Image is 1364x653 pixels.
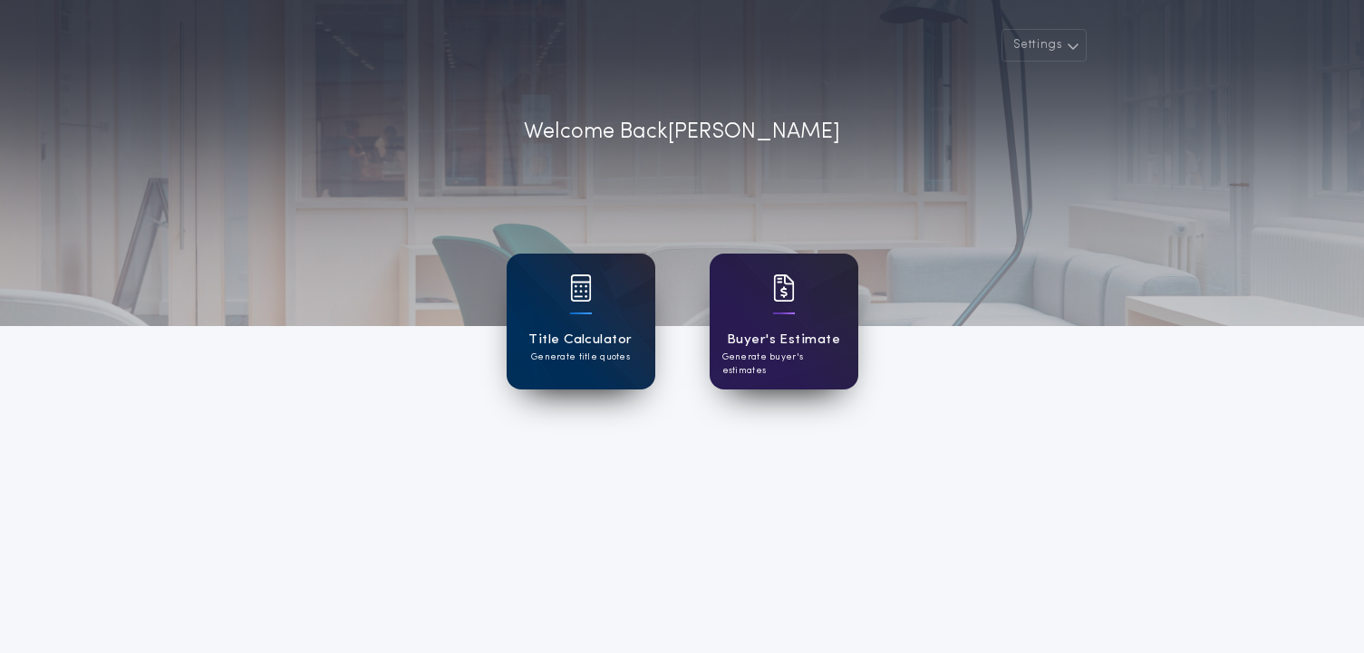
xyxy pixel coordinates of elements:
[1001,29,1087,62] button: Settings
[722,351,846,378] p: Generate buyer's estimates
[507,254,655,389] a: card iconTitle CalculatorGenerate title quotes
[727,330,840,351] h1: Buyer's Estimate
[773,274,795,302] img: card icon
[531,351,630,364] p: Generate title quotes
[528,330,632,351] h1: Title Calculator
[570,274,592,302] img: card icon
[524,116,840,149] p: Welcome Back [PERSON_NAME]
[710,254,858,389] a: card iconBuyer's EstimateGenerate buyer's estimates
